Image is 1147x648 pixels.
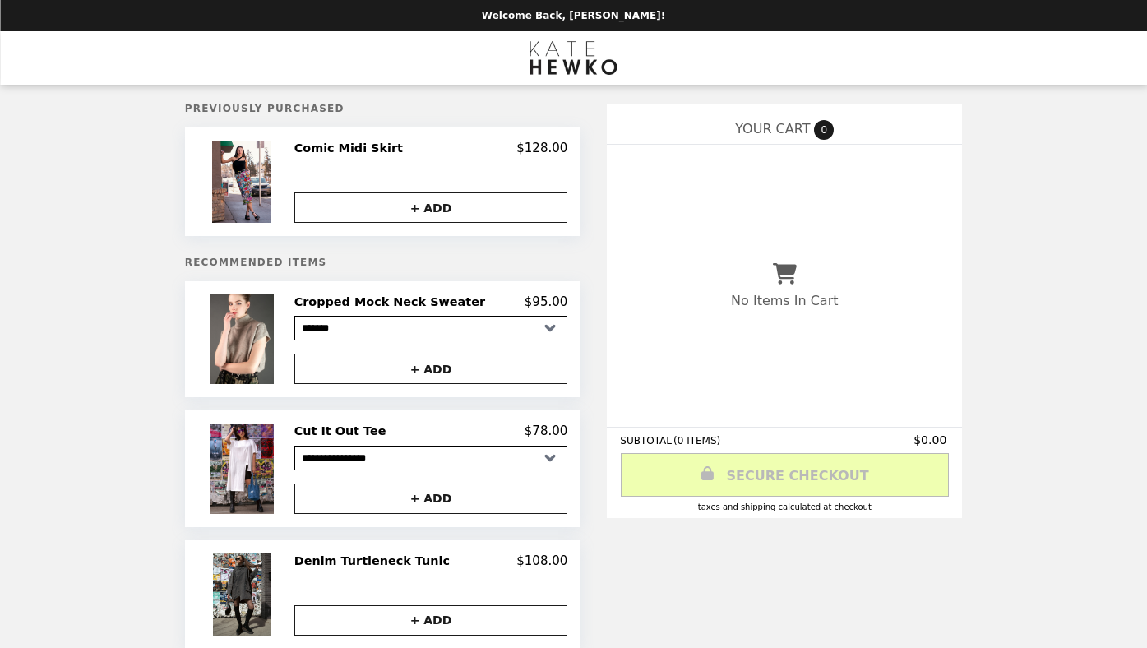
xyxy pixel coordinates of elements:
[294,446,568,470] select: Select a product variant
[294,605,568,636] button: + ADD
[530,41,617,75] img: Brand Logo
[294,424,393,438] h2: Cut It Out Tee
[814,120,834,140] span: 0
[735,121,810,137] span: YOUR CART
[913,433,949,447] span: $0.00
[212,141,275,223] img: Comic Midi Skirt
[210,294,278,384] img: Cropped Mock Neck Sweater
[294,484,568,514] button: + ADD
[525,294,568,309] p: $95.00
[294,553,456,568] h2: Denim Turtleneck Tunic
[620,502,949,511] div: Taxes and Shipping calculated at checkout
[294,192,568,223] button: + ADD
[294,294,492,309] h2: Cropped Mock Neck Sweater
[525,424,568,438] p: $78.00
[516,141,567,155] p: $128.00
[673,435,720,447] span: ( 0 ITEMS )
[294,354,568,384] button: + ADD
[210,424,278,513] img: Cut It Out Tee
[516,553,567,568] p: $108.00
[185,257,581,268] h5: Recommended Items
[294,141,409,155] h2: Comic Midi Skirt
[185,103,581,114] h5: Previously Purchased
[620,435,673,447] span: SUBTOTAL
[213,553,275,636] img: Denim Turtleneck Tunic
[731,293,838,308] p: No Items In Cart
[482,10,665,21] p: Welcome Back, [PERSON_NAME]!
[294,316,568,340] select: Select a product variant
